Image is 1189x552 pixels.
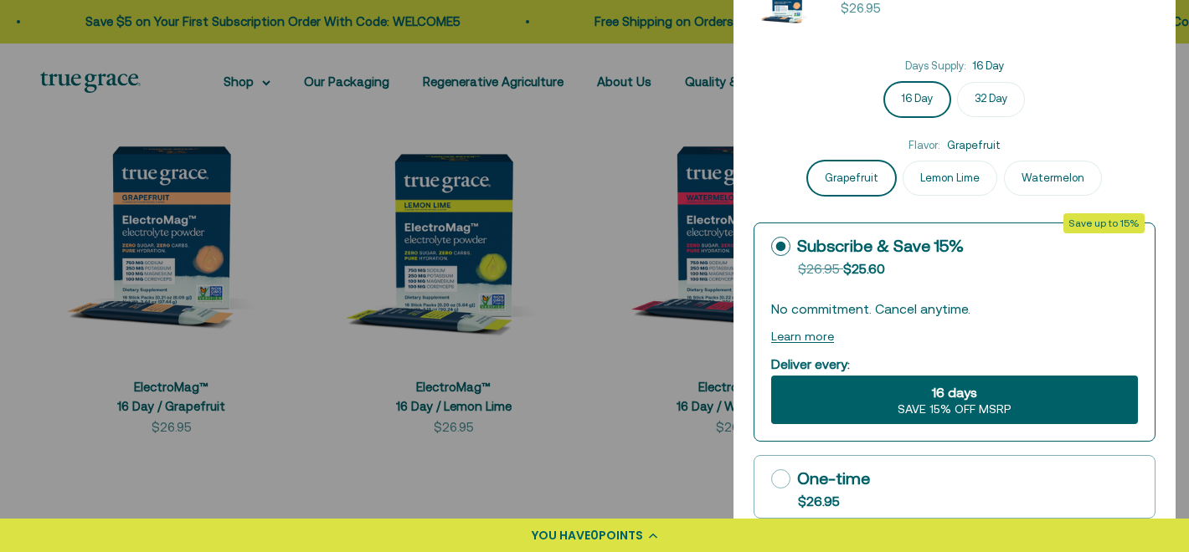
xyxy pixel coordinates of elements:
[532,527,590,544] span: YOU HAVE
[947,137,1001,155] span: Grapefruit
[590,527,599,544] span: 0
[973,58,1004,75] span: 16 Day
[908,137,940,155] legend: Flavor:
[905,58,966,75] legend: Days Supply:
[599,527,643,544] span: POINTS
